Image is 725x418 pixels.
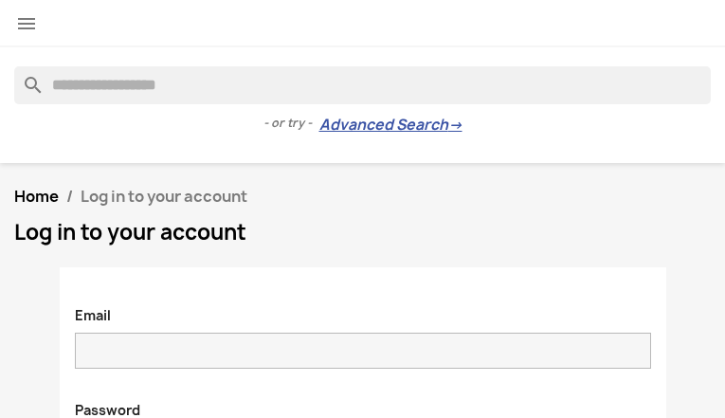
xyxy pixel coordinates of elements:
span: Log in to your account [81,186,247,207]
a: Home [14,186,59,207]
a: Advanced Search→ [319,116,462,135]
input: Search [14,66,711,104]
span: → [448,116,462,135]
i:  [15,12,38,35]
span: - or try - [263,114,319,133]
i: search [14,66,37,89]
label: Email [61,297,125,325]
h1: Log in to your account [14,221,711,244]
